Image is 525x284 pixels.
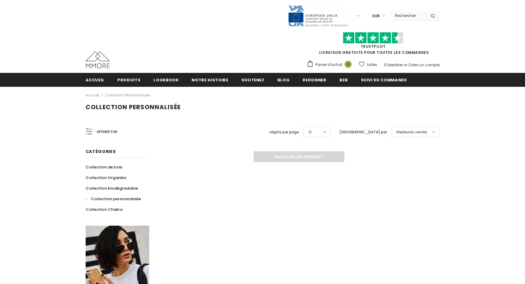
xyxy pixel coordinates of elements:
a: Accueil [86,73,105,87]
span: Collection Organika [86,175,126,181]
input: Search Site [391,11,426,20]
a: TrustPilot [361,44,386,49]
span: Accueil [86,77,105,83]
a: Collection Chakra [86,204,123,215]
span: soutenez [241,77,264,83]
span: 12 [308,129,312,135]
span: Collection personnalisée [86,103,181,111]
a: S'identifier [384,62,403,67]
a: Accueil [86,92,99,99]
span: EUR [372,13,380,19]
span: Collection biodégradable [86,185,138,191]
a: Collection personnalisée [86,194,141,204]
span: LIVRAISON GRATUITE POUR TOUTES LES COMMANDES [307,35,440,55]
span: Collection Chakra [86,207,123,212]
a: Créez un compte [408,62,440,67]
a: B2B [340,73,348,87]
a: Panier d'achat 0 [307,60,355,69]
span: Suivi de commande [361,77,407,83]
span: Lookbook [153,77,179,83]
a: Notre histoire [192,73,228,87]
label: [GEOGRAPHIC_DATA] par [340,129,387,135]
a: Produits [117,73,140,87]
a: soutenez [241,73,264,87]
a: Collection de bois [86,162,122,172]
span: Collection de bois [86,164,122,170]
span: Catégories [86,149,116,155]
a: Collection personnalisée [105,93,150,98]
a: Collection Organika [86,172,126,183]
span: 0 [345,61,352,68]
a: Lookbook [153,73,179,87]
a: Blog [277,73,290,87]
span: Collection personnalisée [91,196,141,202]
span: Notre histoire [192,77,228,83]
span: Blog [277,77,290,83]
span: Affiner par [97,129,117,135]
span: B2B [340,77,348,83]
span: Panier d'achat [315,62,342,68]
img: Javni Razpis [288,5,348,27]
a: Listes [359,59,377,70]
a: Redonner [303,73,326,87]
span: Listes [367,62,377,68]
span: or [404,62,407,67]
a: Collection biodégradable [86,183,138,194]
img: Faites confiance aux étoiles pilotes [343,32,403,44]
span: Redonner [303,77,326,83]
a: Javni Razpis [288,13,348,18]
span: Meilleures ventes [396,129,427,135]
img: Cas MMORE [86,51,110,68]
label: objets par page [269,129,299,135]
a: Suivi de commande [361,73,407,87]
span: Produits [117,77,140,83]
